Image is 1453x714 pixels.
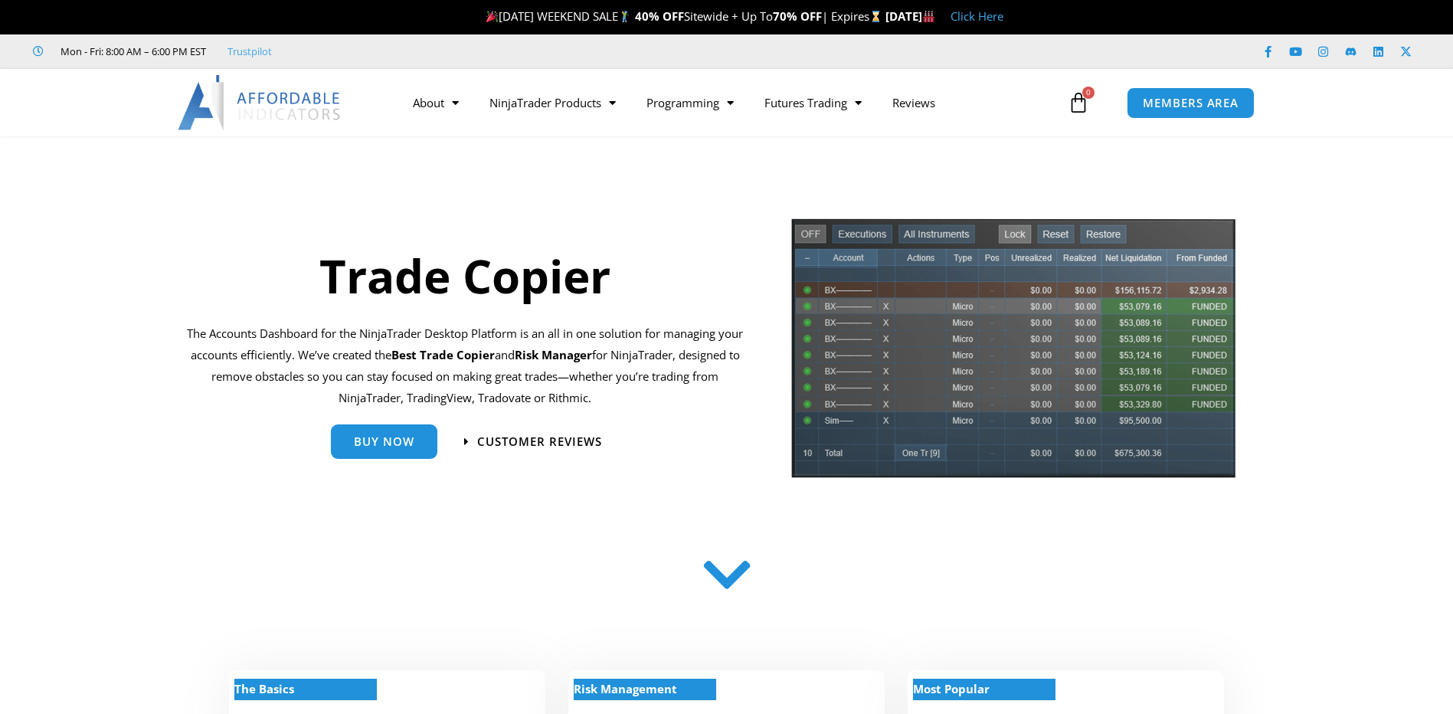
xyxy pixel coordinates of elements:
a: 0 [1045,80,1112,125]
span: MEMBERS AREA [1143,97,1239,109]
span: Customer Reviews [477,436,602,447]
strong: Risk Manager [515,347,592,362]
strong: 40% OFF [635,8,684,24]
img: LogoAI | Affordable Indicators – NinjaTrader [178,75,342,130]
a: NinjaTrader Products [474,85,631,120]
h1: Trade Copier [187,244,744,308]
span: 0 [1082,87,1095,99]
strong: The Basics [234,681,294,696]
a: About [398,85,474,120]
a: Click Here [951,8,1003,24]
a: Customer Reviews [464,436,602,447]
nav: Menu [398,85,1064,120]
a: Programming [631,85,749,120]
img: tradecopier | Affordable Indicators – NinjaTrader [790,217,1237,490]
a: Trustpilot [227,42,272,61]
img: ⌛ [870,11,882,22]
span: [DATE] WEEKEND SALE Sitewide + Up To | Expires [483,8,885,24]
b: Best Trade Copier [391,347,495,362]
img: 🏌️‍♂️ [619,11,630,22]
a: Buy Now [331,424,437,459]
a: Futures Trading [749,85,877,120]
a: Reviews [877,85,951,120]
a: MEMBERS AREA [1127,87,1255,119]
span: Buy Now [354,436,414,447]
strong: Risk Management [574,681,677,696]
strong: Most Popular [913,681,990,696]
img: 🎉 [486,11,498,22]
strong: 70% OFF [773,8,822,24]
img: 🏭 [923,11,934,22]
p: The Accounts Dashboard for the NinjaTrader Desktop Platform is an all in one solution for managin... [187,323,744,408]
span: Mon - Fri: 8:00 AM – 6:00 PM EST [57,42,206,61]
strong: [DATE] [885,8,935,24]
